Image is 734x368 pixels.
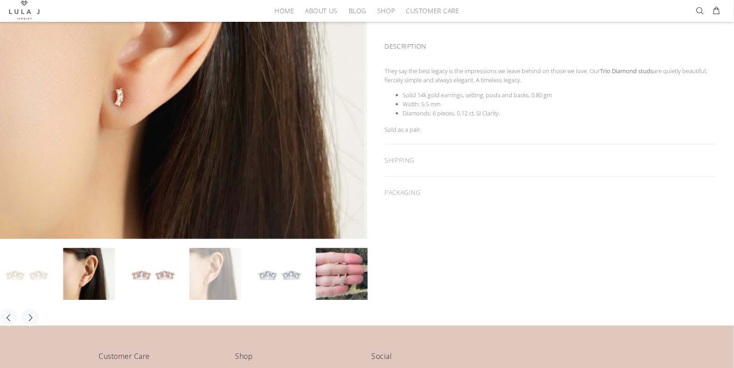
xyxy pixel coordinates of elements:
[385,144,717,176] div: SHIPPING
[600,67,654,75] strong: Trio Diamond studs
[400,4,459,18] a: CUSTOMER CARE
[343,4,372,18] a: BLOG
[403,109,717,118] li: Diamonds: 6 pieces, 0.12 ct, SI Clarity.
[305,7,337,14] span: ABOUT US
[349,7,366,14] span: BLOG
[403,99,717,109] li: Width: 5.5 mm
[372,4,400,18] a: SHOP
[275,7,294,14] span: HOME
[385,30,717,59] div: DESCRIPTION
[403,90,717,99] li: Solid 14k gold earrings, setting, posts and backs, 0.80 gm
[21,309,39,326] button: Next
[377,7,395,14] span: SHOP
[385,66,717,85] p: They say the best legacy is the impressions we leave behind on those we love. Our are quietly bea...
[406,7,459,14] span: CUSTOMER CARE
[385,125,717,134] p: Sold as a pair.
[269,4,300,18] a: HOME
[300,4,343,18] a: ABOUT US
[385,177,717,209] div: PACKAGING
